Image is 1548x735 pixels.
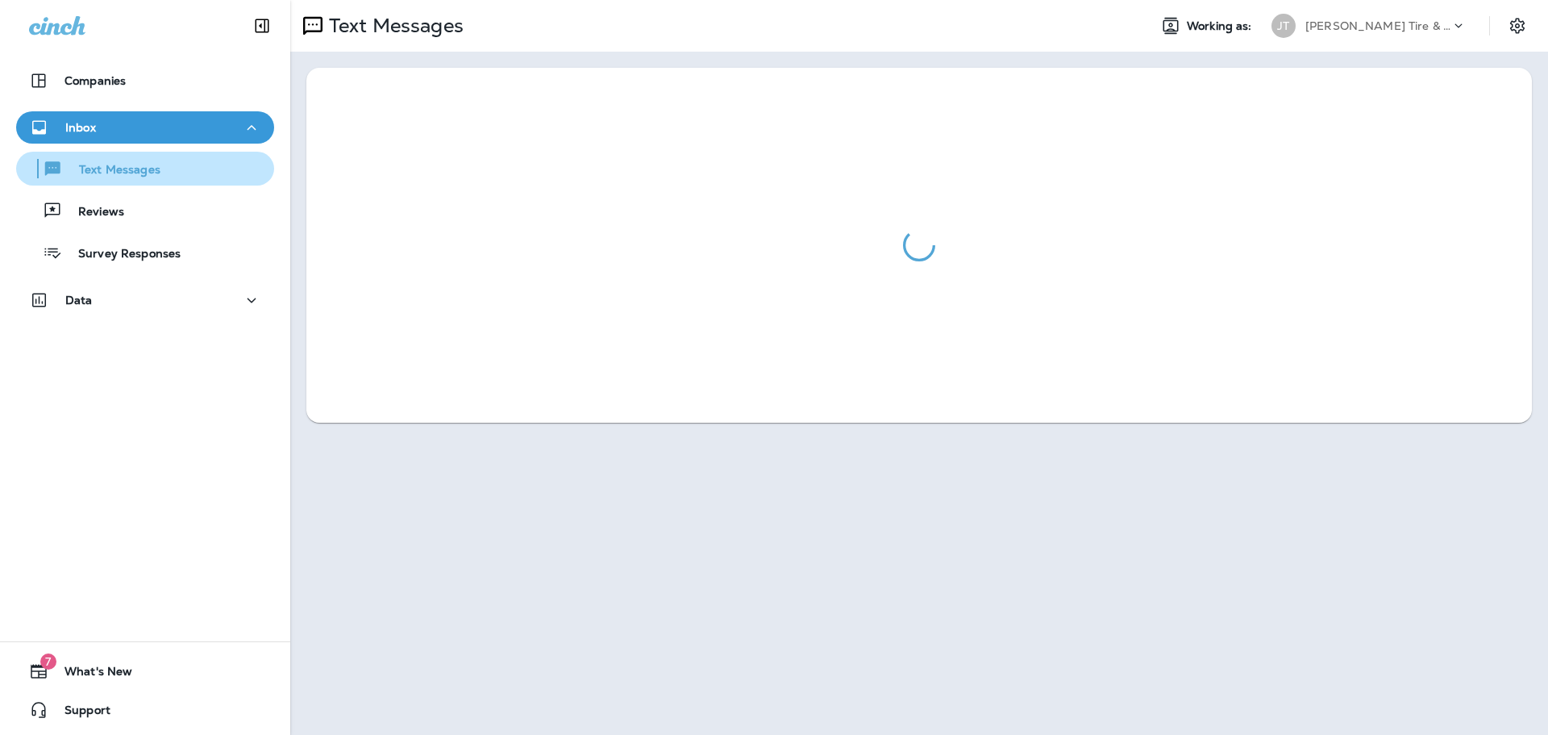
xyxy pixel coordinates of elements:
[16,655,274,687] button: 7What's New
[1503,11,1532,40] button: Settings
[62,247,181,262] p: Survey Responses
[16,65,274,97] button: Companies
[65,294,93,307] p: Data
[48,704,110,723] span: Support
[16,236,274,269] button: Survey Responses
[16,152,274,186] button: Text Messages
[48,665,132,684] span: What's New
[16,694,274,726] button: Support
[16,194,274,228] button: Reviews
[40,654,56,670] span: 7
[1305,19,1450,32] p: [PERSON_NAME] Tire & Auto
[63,163,160,178] p: Text Messages
[65,121,96,134] p: Inbox
[16,111,274,144] button: Inbox
[16,284,274,316] button: Data
[239,10,285,42] button: Collapse Sidebar
[64,74,126,87] p: Companies
[322,14,464,38] p: Text Messages
[1271,14,1296,38] div: JT
[1187,19,1255,33] span: Working as:
[62,205,124,220] p: Reviews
